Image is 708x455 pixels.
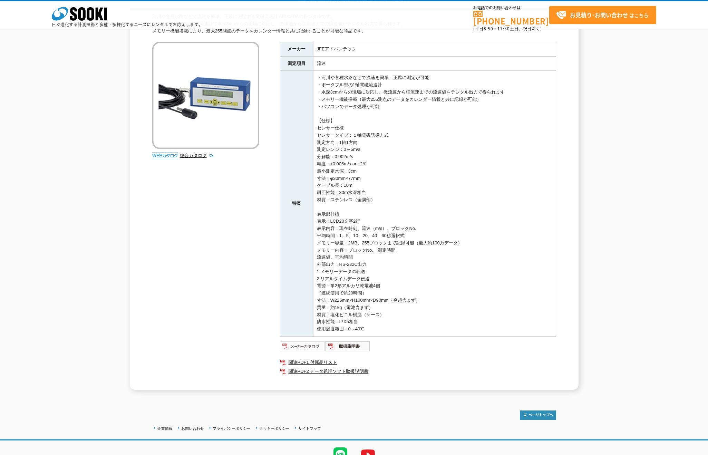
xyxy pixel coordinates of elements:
[280,341,325,352] img: メーカーカタログ
[152,152,178,159] img: webカタログ
[181,426,204,430] a: お問い合わせ
[473,11,549,25] a: [PHONE_NUMBER]
[180,153,214,158] a: 総合カタログ
[570,11,628,19] strong: お見積り･お問い合わせ
[520,410,556,420] img: トップページへ
[556,10,649,20] span: はこちら
[473,6,549,10] span: お電話でのお問い合わせは
[549,6,656,24] a: お見積り･お問い合わせはこちら
[484,26,493,32] span: 8:50
[213,426,251,430] a: プライバシーポリシー
[280,71,313,337] th: 特長
[473,26,542,32] span: (平日 ～ 土日、祝日除く)
[280,56,313,71] th: 測定項目
[325,341,370,352] img: 取扱説明書
[280,367,556,376] a: 関連PDF2 データ処理ソフト取扱説明書
[280,42,313,56] th: メーカー
[280,345,325,350] a: メーカーカタログ
[313,42,556,56] td: JFEアドバンテック
[152,42,259,149] img: 河川用電磁流速計 AEM1-DA
[259,426,290,430] a: クッキーポリシー
[313,56,556,71] td: 流速
[325,345,370,350] a: 取扱説明書
[298,426,321,430] a: サイトマップ
[157,426,173,430] a: 企業情報
[52,22,203,27] p: 日々進化する計測技術と多種・多様化するニーズにレンタルでお応えします。
[313,71,556,337] td: ・河川や各種水路などで流速を簡単、正確に測定が可能 ・ポータブル型の1軸電磁流速計 ・水深3cmからの現場に対応し、微流速から強流速までの流速値をデジタル出力で得られます ・メモリー機能搭載（最...
[497,26,510,32] span: 17:30
[280,358,556,367] a: 関連PDF1 付属品リスト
